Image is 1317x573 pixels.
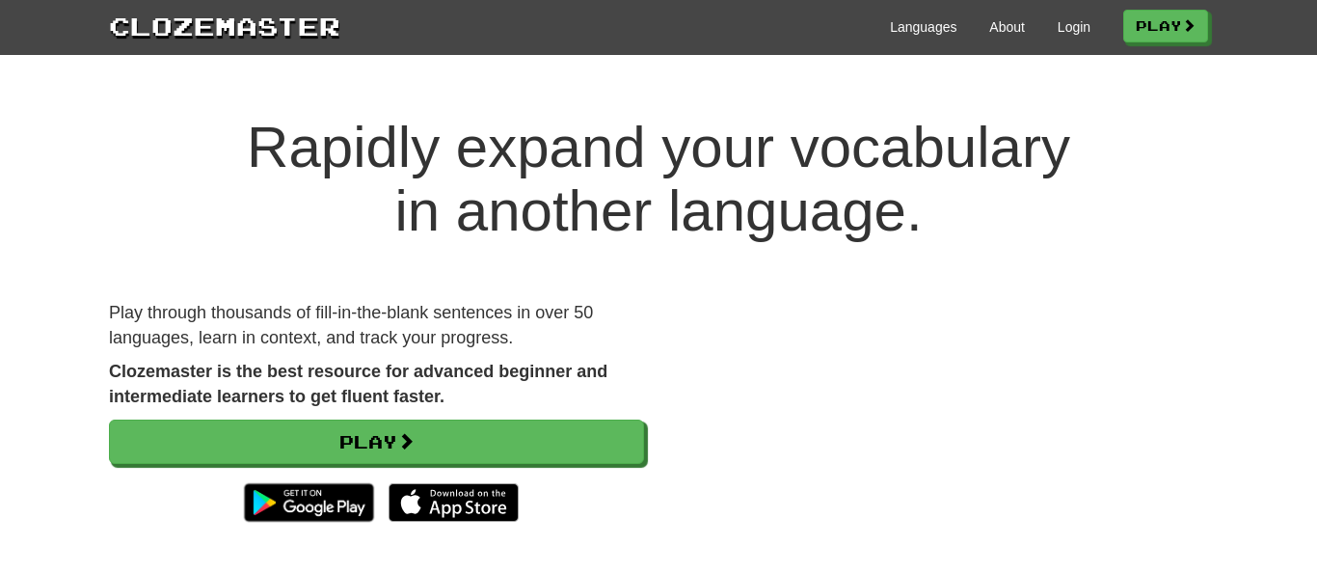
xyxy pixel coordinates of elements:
img: Download_on_the_App_Store_Badge_US-UK_135x40-25178aeef6eb6b83b96f5f2d004eda3bffbb37122de64afbaef7... [389,483,519,522]
strong: Clozemaster is the best resource for advanced beginner and intermediate learners to get fluent fa... [109,362,607,406]
a: Play [109,420,644,464]
a: Play [1123,10,1208,42]
a: Clozemaster [109,8,340,43]
p: Play through thousands of fill-in-the-blank sentences in over 50 languages, learn in context, and... [109,301,644,350]
img: Get it on Google Play [234,474,384,532]
a: Languages [890,17,956,37]
a: Login [1058,17,1090,37]
a: About [989,17,1025,37]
